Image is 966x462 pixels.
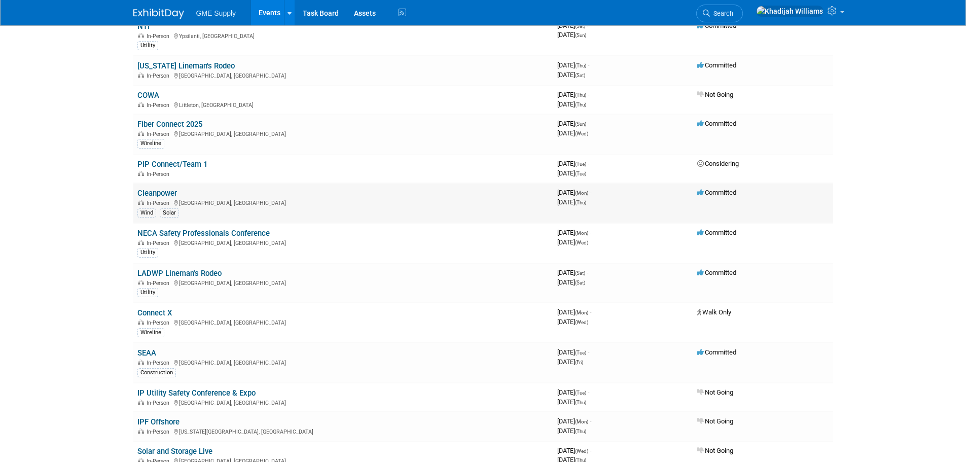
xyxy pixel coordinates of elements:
[137,189,177,198] a: Cleanpower
[160,208,179,218] div: Solar
[137,31,549,40] div: Ypsilanti, [GEOGRAPHIC_DATA]
[557,61,589,69] span: [DATE]
[697,91,733,98] span: Not Going
[557,129,588,137] span: [DATE]
[196,9,236,17] span: GME Supply
[756,6,824,17] img: Khadijah Williams
[557,31,586,39] span: [DATE]
[147,400,172,406] span: In-Person
[590,189,591,196] span: -
[697,388,733,396] span: Not Going
[557,358,583,366] span: [DATE]
[697,120,736,127] span: Committed
[557,100,586,108] span: [DATE]
[138,200,144,205] img: In-Person Event
[147,33,172,40] span: In-Person
[575,73,585,78] span: (Sat)
[557,308,591,316] span: [DATE]
[557,269,588,276] span: [DATE]
[137,308,172,317] a: Connect X
[557,427,586,435] span: [DATE]
[588,388,589,396] span: -
[590,229,591,236] span: -
[137,61,235,70] a: [US_STATE] Lineman's Rodeo
[575,190,588,196] span: (Mon)
[557,120,589,127] span: [DATE]
[147,240,172,246] span: In-Person
[697,160,739,167] span: Considering
[137,358,549,366] div: [GEOGRAPHIC_DATA], [GEOGRAPHIC_DATA]
[588,61,589,69] span: -
[147,171,172,177] span: In-Person
[138,280,144,285] img: In-Person Event
[575,429,586,434] span: (Thu)
[147,200,172,206] span: In-Person
[710,10,733,17] span: Search
[590,447,591,454] span: -
[137,229,270,238] a: NECA Safety Professionals Conference
[557,417,591,425] span: [DATE]
[575,419,588,424] span: (Mon)
[147,102,172,109] span: In-Person
[147,131,172,137] span: In-Person
[137,198,549,206] div: [GEOGRAPHIC_DATA], [GEOGRAPHIC_DATA]
[138,131,144,136] img: In-Person Event
[575,448,588,454] span: (Wed)
[138,102,144,107] img: In-Person Event
[575,310,588,315] span: (Mon)
[588,160,589,167] span: -
[137,278,549,287] div: [GEOGRAPHIC_DATA], [GEOGRAPHIC_DATA]
[575,171,586,176] span: (Tue)
[557,169,586,177] span: [DATE]
[575,230,588,236] span: (Mon)
[557,91,589,98] span: [DATE]
[557,388,589,396] span: [DATE]
[696,5,743,22] a: Search
[137,318,549,326] div: [GEOGRAPHIC_DATA], [GEOGRAPHIC_DATA]
[590,417,591,425] span: -
[557,398,586,406] span: [DATE]
[575,400,586,405] span: (Thu)
[147,360,172,366] span: In-Person
[588,348,589,356] span: -
[137,388,256,398] a: IP Utility Safety Conference & Expo
[575,360,583,365] span: (Fri)
[138,33,144,38] img: In-Person Event
[697,447,733,454] span: Not Going
[697,308,731,316] span: Walk Only
[575,319,588,325] span: (Wed)
[147,73,172,79] span: In-Person
[137,41,158,50] div: Utility
[147,429,172,435] span: In-Person
[557,229,591,236] span: [DATE]
[575,102,586,108] span: (Thu)
[590,308,591,316] span: -
[138,73,144,78] img: In-Person Event
[557,198,586,206] span: [DATE]
[137,120,202,129] a: Fiber Connect 2025
[137,417,180,427] a: IPF Offshore
[587,269,588,276] span: -
[557,22,588,29] span: [DATE]
[137,328,164,337] div: Wireline
[137,427,549,435] div: [US_STATE][GEOGRAPHIC_DATA], [GEOGRAPHIC_DATA]
[557,447,591,454] span: [DATE]
[147,319,172,326] span: In-Person
[138,319,144,325] img: In-Person Event
[557,71,585,79] span: [DATE]
[575,280,585,286] span: (Sat)
[575,270,585,276] span: (Sat)
[147,280,172,287] span: In-Person
[138,429,144,434] img: In-Person Event
[575,121,586,127] span: (Sun)
[697,61,736,69] span: Committed
[557,160,589,167] span: [DATE]
[575,200,586,205] span: (Thu)
[137,447,212,456] a: Solar and Storage Live
[137,368,176,377] div: Construction
[137,22,150,31] a: NTI
[588,91,589,98] span: -
[138,171,144,176] img: In-Person Event
[557,278,585,286] span: [DATE]
[697,348,736,356] span: Committed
